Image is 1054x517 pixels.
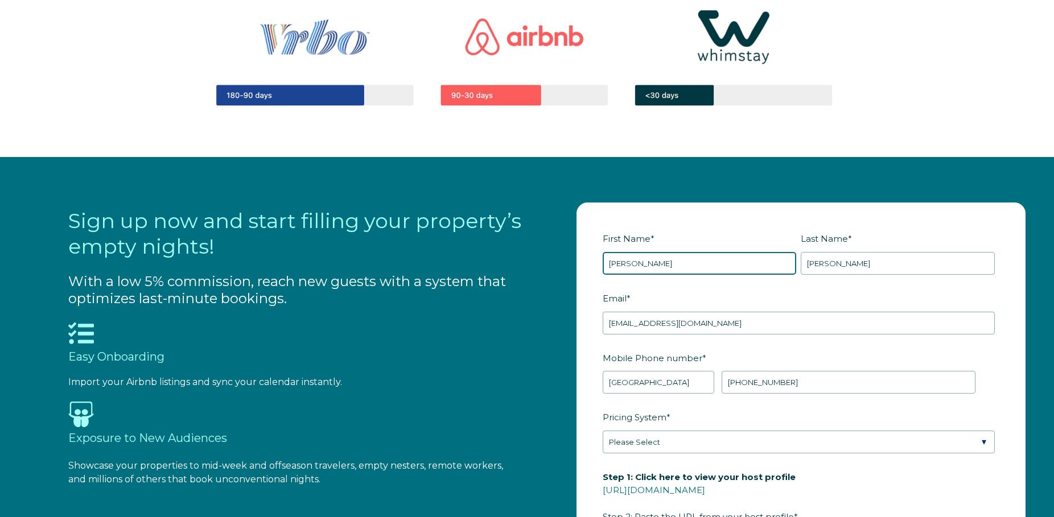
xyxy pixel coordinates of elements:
span: Easy Onboarding [68,350,164,363]
span: Exposure to New Audiences [68,431,227,445]
span: Step 1: Click here to view your host profile [603,468,796,486]
span: Last Name [801,230,848,247]
span: Import your Airbnb listings and sync your calendar instantly. [68,377,342,387]
span: Email [603,289,627,307]
span: First Name [603,230,650,247]
span: Sign up now and start filling your property’s empty nights! [68,208,521,259]
a: [URL][DOMAIN_NAME] [603,485,705,495]
span: With a low 5% commission, reach new guests with a system that optimizes last-minute bookings. [68,273,506,307]
span: Pricing System [603,408,666,426]
span: Showcase your properties to mid-week and offseason travelers, empty nesters, remote workers, and ... [68,460,503,485]
span: Mobile Phone number [603,349,702,367]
